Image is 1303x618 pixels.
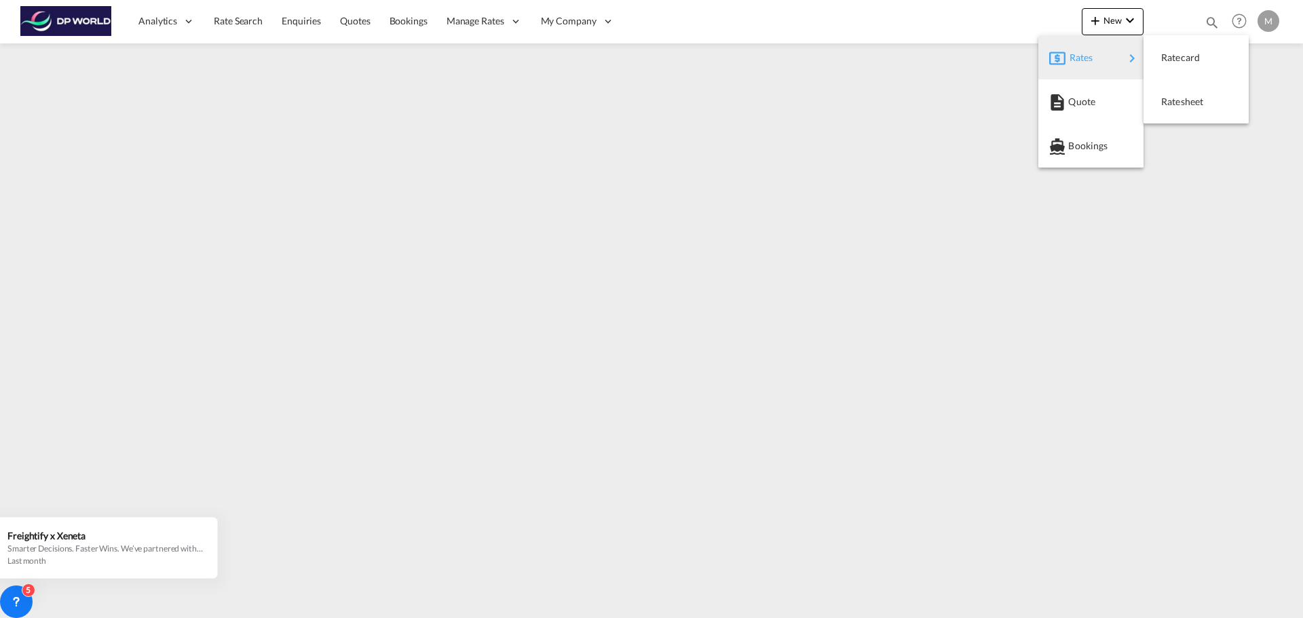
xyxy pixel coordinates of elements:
[1068,88,1083,115] span: Quote
[1070,44,1086,71] span: Rates
[1124,50,1140,66] md-icon: icon-chevron-right
[1049,129,1133,163] div: Bookings
[1049,85,1133,119] div: Quote
[1068,132,1083,159] span: Bookings
[1038,123,1144,168] button: Bookings
[1038,79,1144,123] button: Quote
